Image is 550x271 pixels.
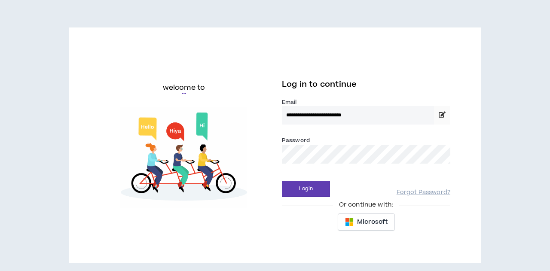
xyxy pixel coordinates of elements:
label: Password [282,137,310,144]
span: Log in to continue [282,79,357,90]
a: Forgot Password? [397,189,450,197]
button: Login [282,181,330,197]
span: Or continue with: [333,200,399,210]
label: Email [282,98,450,106]
h6: welcome to [163,82,205,93]
button: Microsoft [338,213,395,231]
span: Microsoft [357,217,388,227]
img: Welcome to Wripple [100,107,268,208]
